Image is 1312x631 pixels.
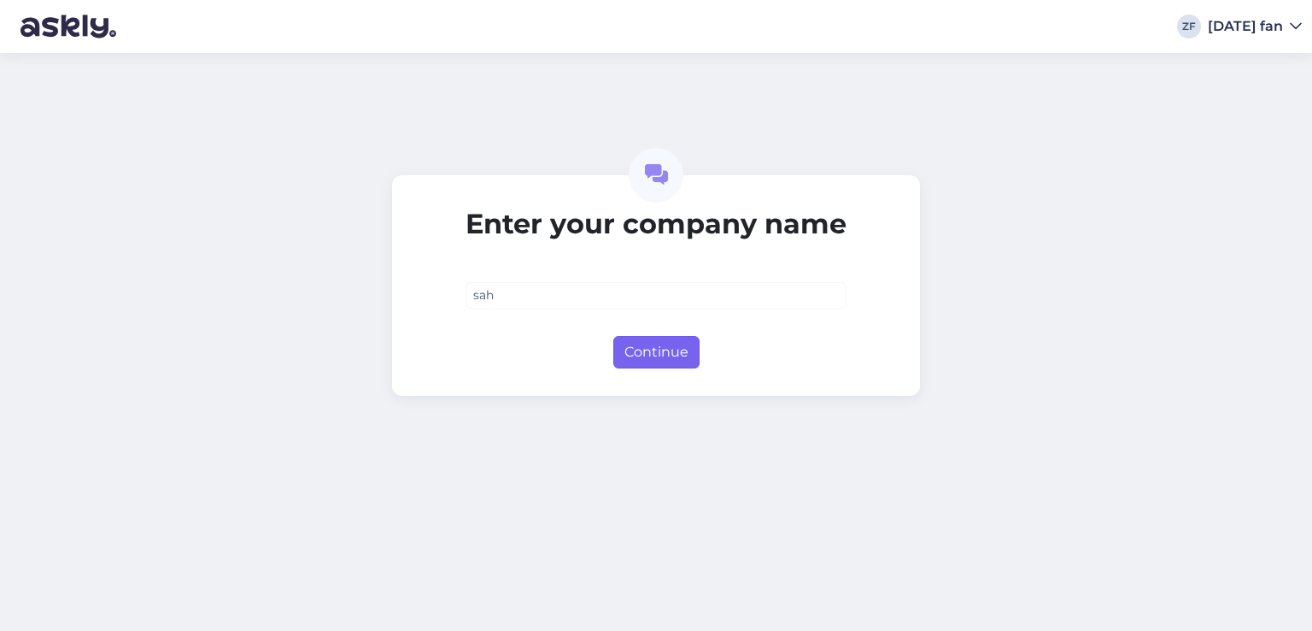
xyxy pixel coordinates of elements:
[1208,20,1302,33] a: [DATE] fan
[1177,15,1201,38] div: ZF
[466,208,846,240] h2: Enter your company name
[466,282,846,309] input: ABC Corporation
[613,336,700,369] button: Continue
[1208,20,1283,33] div: [DATE] fan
